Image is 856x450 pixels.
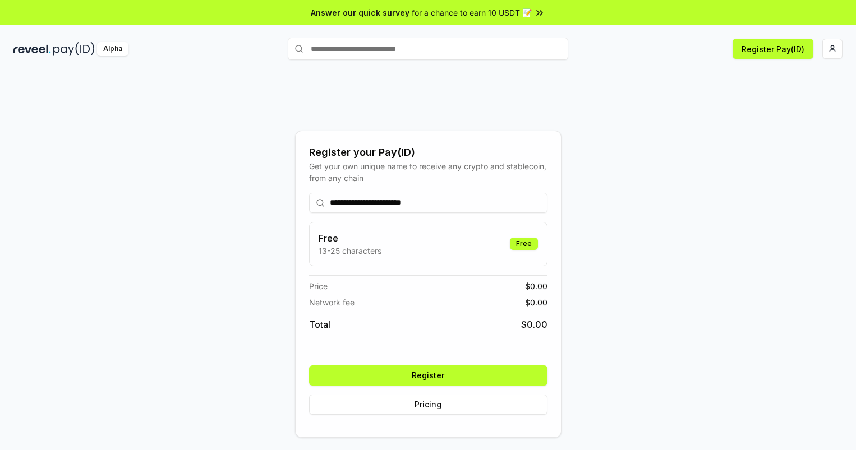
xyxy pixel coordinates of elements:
[319,245,381,257] p: 13-25 characters
[521,318,547,331] span: $ 0.00
[309,296,355,308] span: Network fee
[309,280,328,292] span: Price
[412,7,532,18] span: for a chance to earn 10 USDT 📝
[309,365,547,386] button: Register
[13,42,51,56] img: reveel_dark
[319,231,381,245] h3: Free
[309,395,547,415] button: Pricing
[97,42,128,56] div: Alpha
[311,7,409,18] span: Answer our quick survey
[309,160,547,184] div: Get your own unique name to receive any crypto and stablecoin, from any chain
[525,296,547,308] span: $ 0.00
[53,42,95,56] img: pay_id
[510,238,538,250] div: Free
[309,145,547,160] div: Register your Pay(ID)
[525,280,547,292] span: $ 0.00
[309,318,330,331] span: Total
[733,39,813,59] button: Register Pay(ID)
